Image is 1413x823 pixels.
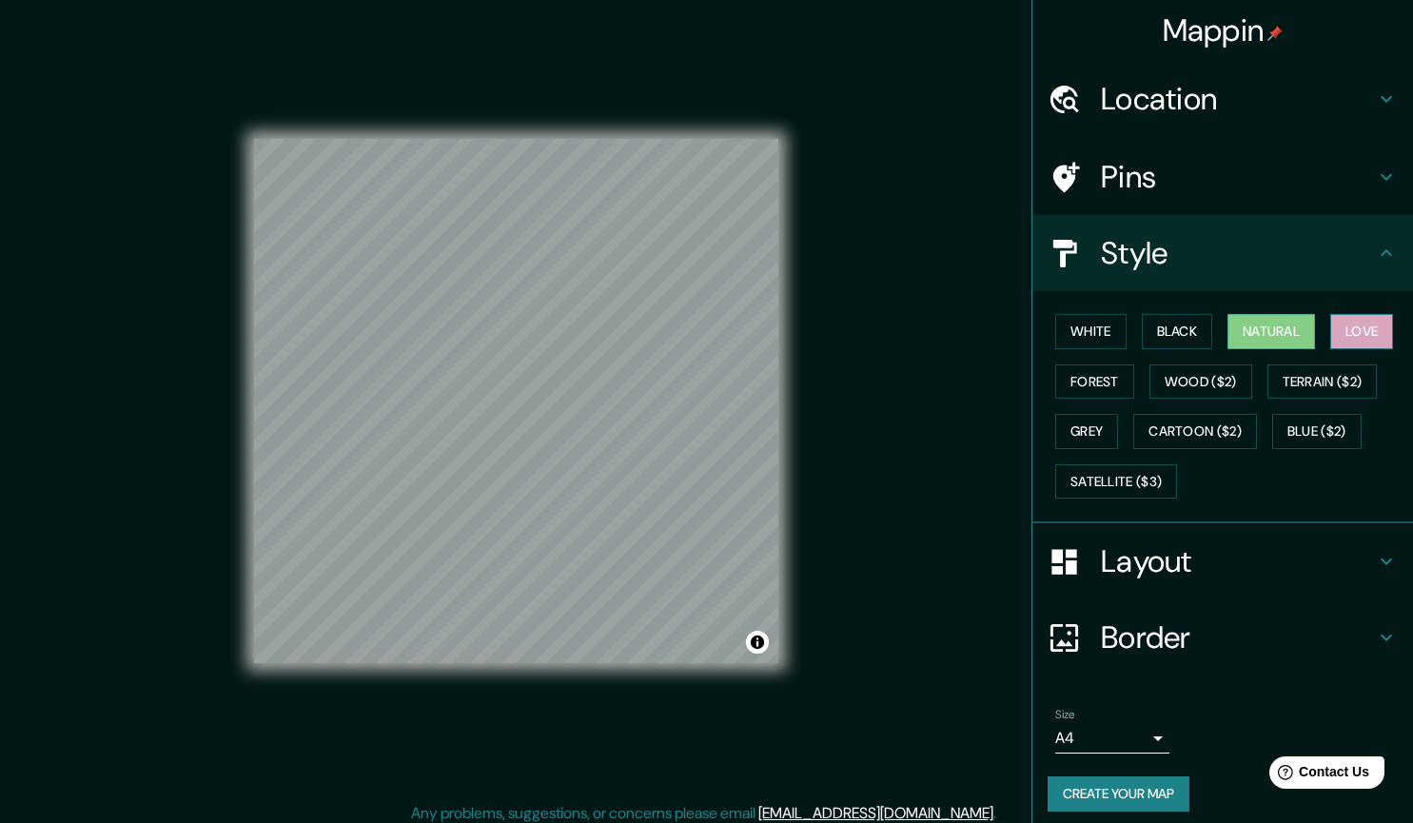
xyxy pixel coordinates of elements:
button: Wood ($2) [1149,364,1252,400]
button: Terrain ($2) [1267,364,1378,400]
h4: Layout [1101,542,1375,580]
div: Border [1032,599,1413,676]
button: Forest [1055,364,1134,400]
canvas: Map [254,139,778,663]
button: Love [1330,314,1393,349]
h4: Border [1101,618,1375,656]
div: Layout [1032,523,1413,599]
button: Satellite ($3) [1055,464,1177,500]
div: Style [1032,215,1413,291]
div: Location [1032,61,1413,137]
h4: Pins [1101,158,1375,196]
button: Natural [1227,314,1315,349]
img: pin-icon.png [1267,26,1283,41]
label: Size [1055,707,1075,723]
div: Pins [1032,139,1413,215]
iframe: Help widget launcher [1244,749,1392,802]
button: Blue ($2) [1272,414,1362,449]
button: Black [1142,314,1213,349]
button: Toggle attribution [746,631,769,654]
button: Cartoon ($2) [1133,414,1257,449]
a: [EMAIL_ADDRESS][DOMAIN_NAME] [758,803,993,823]
button: Create your map [1048,776,1189,812]
button: Grey [1055,414,1118,449]
h4: Location [1101,80,1375,118]
div: A4 [1055,723,1169,754]
h4: Mappin [1163,11,1284,49]
h4: Style [1101,234,1375,272]
button: White [1055,314,1127,349]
